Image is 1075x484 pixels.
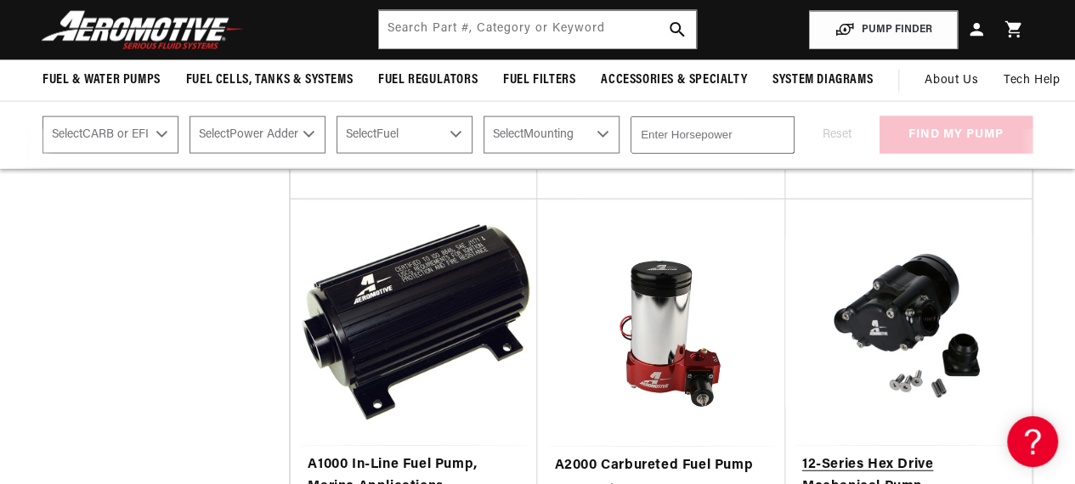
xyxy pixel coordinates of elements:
[42,116,178,154] select: CARB or EFI
[925,74,978,87] span: About Us
[484,116,620,154] select: Mounting
[365,60,490,100] summary: Fuel Regulators
[809,11,958,49] button: PUMP FINDER
[588,60,760,100] summary: Accessories & Specialty
[991,60,1072,101] summary: Tech Help
[37,10,249,50] img: Aeromotive
[1004,71,1060,90] span: Tech Help
[173,60,365,100] summary: Fuel Cells, Tanks & Systems
[30,60,173,100] summary: Fuel & Water Pumps
[190,116,325,154] select: Power Adder
[760,60,885,100] summary: System Diagrams
[490,60,588,100] summary: Fuel Filters
[659,11,696,48] button: search button
[912,60,991,101] a: About Us
[379,11,696,48] input: Search by Part Number, Category or Keyword
[378,71,478,89] span: Fuel Regulators
[337,116,472,154] select: Fuel
[631,116,795,154] input: Enter Horsepower
[772,71,873,89] span: System Diagrams
[554,455,767,477] a: A2000 Carbureted Fuel Pump
[601,71,747,89] span: Accessories & Specialty
[186,71,353,89] span: Fuel Cells, Tanks & Systems
[503,71,575,89] span: Fuel Filters
[42,71,161,89] span: Fuel & Water Pumps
